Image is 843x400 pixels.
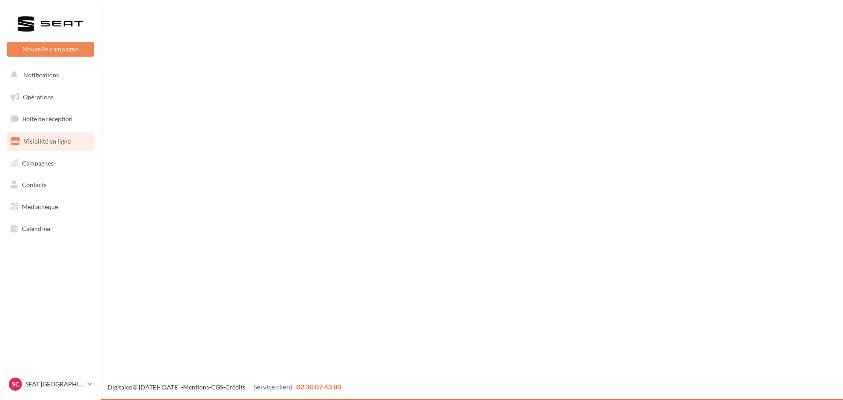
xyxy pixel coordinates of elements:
a: Mentions [183,383,209,391]
span: Calendrier [22,225,51,232]
a: Digitaleo [108,383,133,391]
span: Campagnes [22,159,54,166]
a: Calendrier [5,220,96,238]
span: Visibilité en ligne [24,137,71,145]
button: Nouvelle campagne [7,42,94,57]
a: Visibilité en ligne [5,132,96,151]
span: 02 30 07 43 80 [296,382,341,391]
a: CGS [211,383,223,391]
a: Campagnes [5,154,96,173]
span: Opérations [23,93,54,101]
span: © [DATE]-[DATE] - - - [108,383,341,391]
button: Notifications [5,66,92,84]
a: Boîte de réception [5,109,96,128]
span: Boîte de réception [22,115,72,123]
a: Contacts [5,176,96,194]
span: Médiathèque [22,203,58,210]
span: Service client [253,382,293,391]
p: SEAT [GEOGRAPHIC_DATA] [25,380,84,389]
a: Crédits [225,383,245,391]
a: Opérations [5,88,96,106]
a: SC SEAT [GEOGRAPHIC_DATA] [7,376,94,393]
span: Contacts [22,181,47,188]
span: Notifications [23,71,59,79]
a: Médiathèque [5,198,96,216]
span: SC [12,380,19,389]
